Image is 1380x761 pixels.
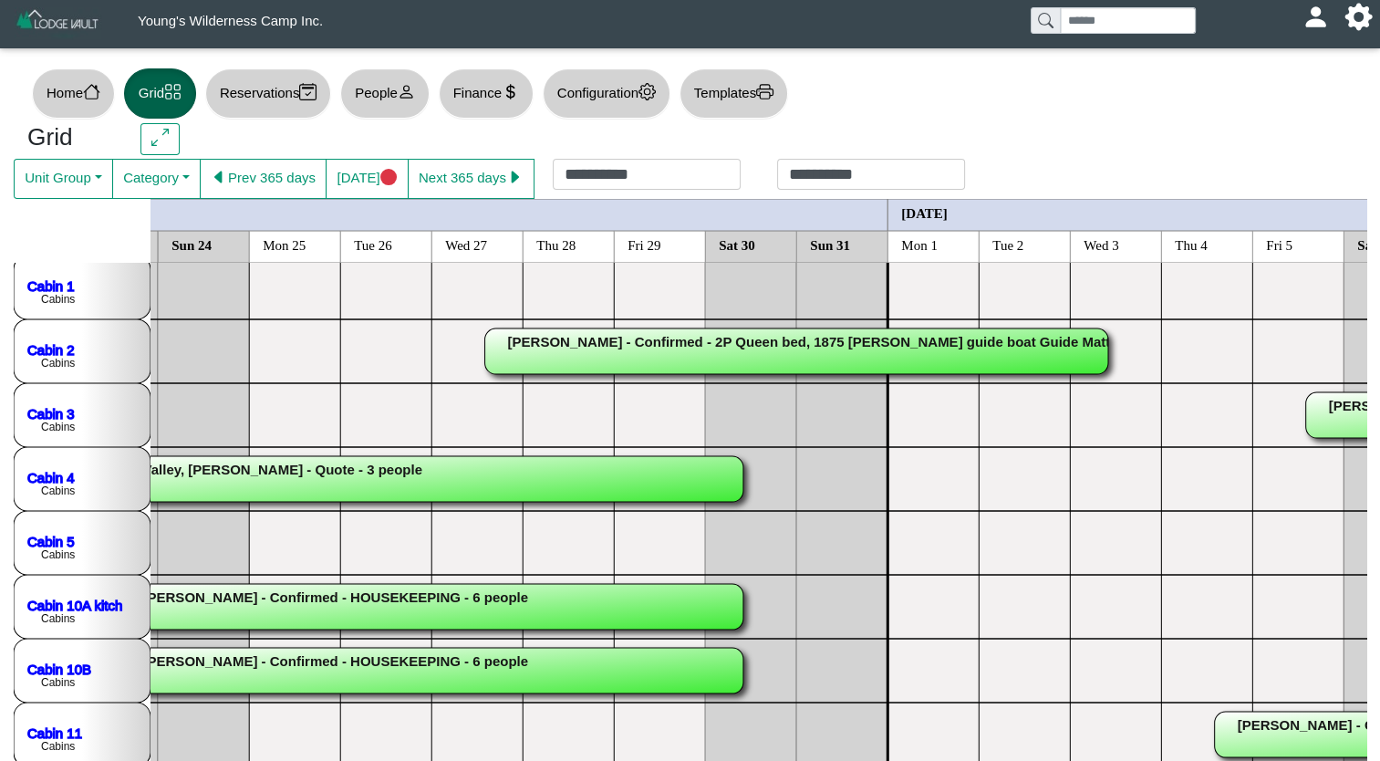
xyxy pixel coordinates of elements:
[326,159,408,199] button: [DATE]circle fill
[628,237,660,252] text: Fri 29
[502,83,519,100] svg: currency dollar
[398,83,415,100] svg: person
[41,740,75,753] text: Cabins
[408,159,534,199] button: Next 365 dayscaret right fill
[901,205,948,220] text: [DATE]
[41,548,75,561] text: Cabins
[553,159,741,190] input: Check in
[506,169,524,186] svg: caret right fill
[200,159,327,199] button: caret left fillPrev 365 days
[992,237,1023,252] text: Tue 2
[171,237,212,252] text: Sun 24
[27,469,75,485] a: Cabin 4
[15,7,101,39] img: Z
[151,129,169,146] svg: arrows angle expand
[1175,237,1208,252] text: Thu 4
[164,83,182,100] svg: grid
[354,237,392,252] text: Tue 26
[211,169,228,186] svg: caret left fill
[41,676,75,689] text: Cabins
[41,421,75,433] text: Cabins
[27,725,82,740] a: Cabin 11
[638,83,656,100] svg: gear
[27,341,75,357] a: Cabin 2
[680,68,788,119] button: Templatesprinter
[124,68,196,119] button: Gridgrid
[27,405,75,421] a: Cabin 3
[83,83,100,100] svg: house
[41,612,75,625] text: Cabins
[380,169,398,186] svg: circle fill
[719,237,755,252] text: Sat 30
[112,159,201,199] button: Category
[299,83,316,100] svg: calendar2 check
[27,123,113,152] h3: Grid
[27,597,122,612] a: Cabin 10A kitch
[14,159,113,199] button: Unit Group
[32,68,115,119] button: Homehouse
[41,357,75,370] text: Cabins
[27,277,75,293] a: Cabin 1
[1038,13,1053,27] svg: search
[810,237,850,252] text: Sun 31
[901,237,938,252] text: Mon 1
[445,237,487,252] text: Wed 27
[340,68,429,119] button: Peopleperson
[41,485,75,497] text: Cabins
[1352,10,1365,24] svg: gear fill
[1084,237,1118,252] text: Wed 3
[756,83,773,100] svg: printer
[1266,237,1292,252] text: Fri 5
[205,68,331,119] button: Reservationscalendar2 check
[27,533,75,548] a: Cabin 5
[41,293,75,306] text: Cabins
[1309,10,1323,24] svg: person fill
[536,237,576,252] text: Thu 28
[27,661,91,676] a: Cabin 10B
[543,68,670,119] button: Configurationgear
[263,237,306,252] text: Mon 25
[439,68,534,119] button: Financecurrency dollar
[777,159,965,190] input: Check out
[140,123,180,156] button: arrows angle expand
